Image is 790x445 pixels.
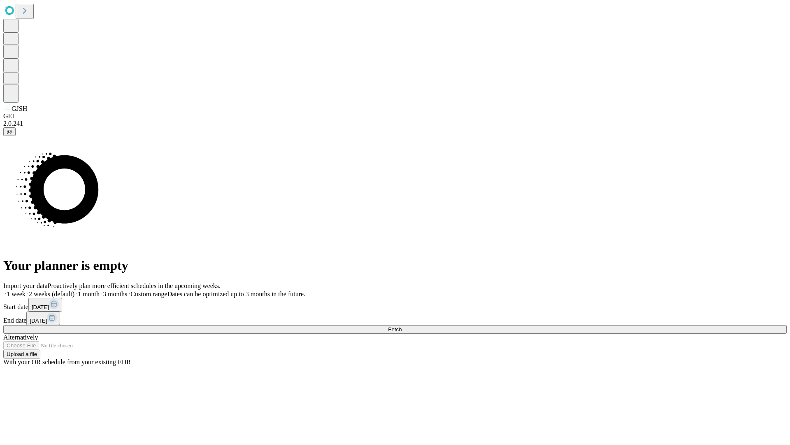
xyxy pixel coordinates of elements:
span: With your OR schedule from your existing EHR [3,358,131,365]
span: [DATE] [32,304,49,310]
h1: Your planner is empty [3,258,787,273]
span: Custom range [130,290,167,297]
div: Start date [3,298,787,311]
span: Fetch [388,326,402,333]
button: @ [3,127,16,136]
span: 2 weeks (default) [29,290,74,297]
div: End date [3,311,787,325]
span: Import your data [3,282,48,289]
div: GEI [3,112,787,120]
span: Proactively plan more efficient schedules in the upcoming weeks. [48,282,221,289]
span: Alternatively [3,334,38,341]
button: Upload a file [3,350,40,358]
span: Dates can be optimized up to 3 months in the future. [167,290,305,297]
span: GJSH [12,105,27,112]
span: 1 month [78,290,100,297]
div: 2.0.241 [3,120,787,127]
button: Fetch [3,325,787,334]
button: [DATE] [28,298,62,311]
span: [DATE] [30,318,47,324]
button: [DATE] [26,311,60,325]
span: 1 week [7,290,26,297]
span: 3 months [103,290,127,297]
span: @ [7,129,12,135]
